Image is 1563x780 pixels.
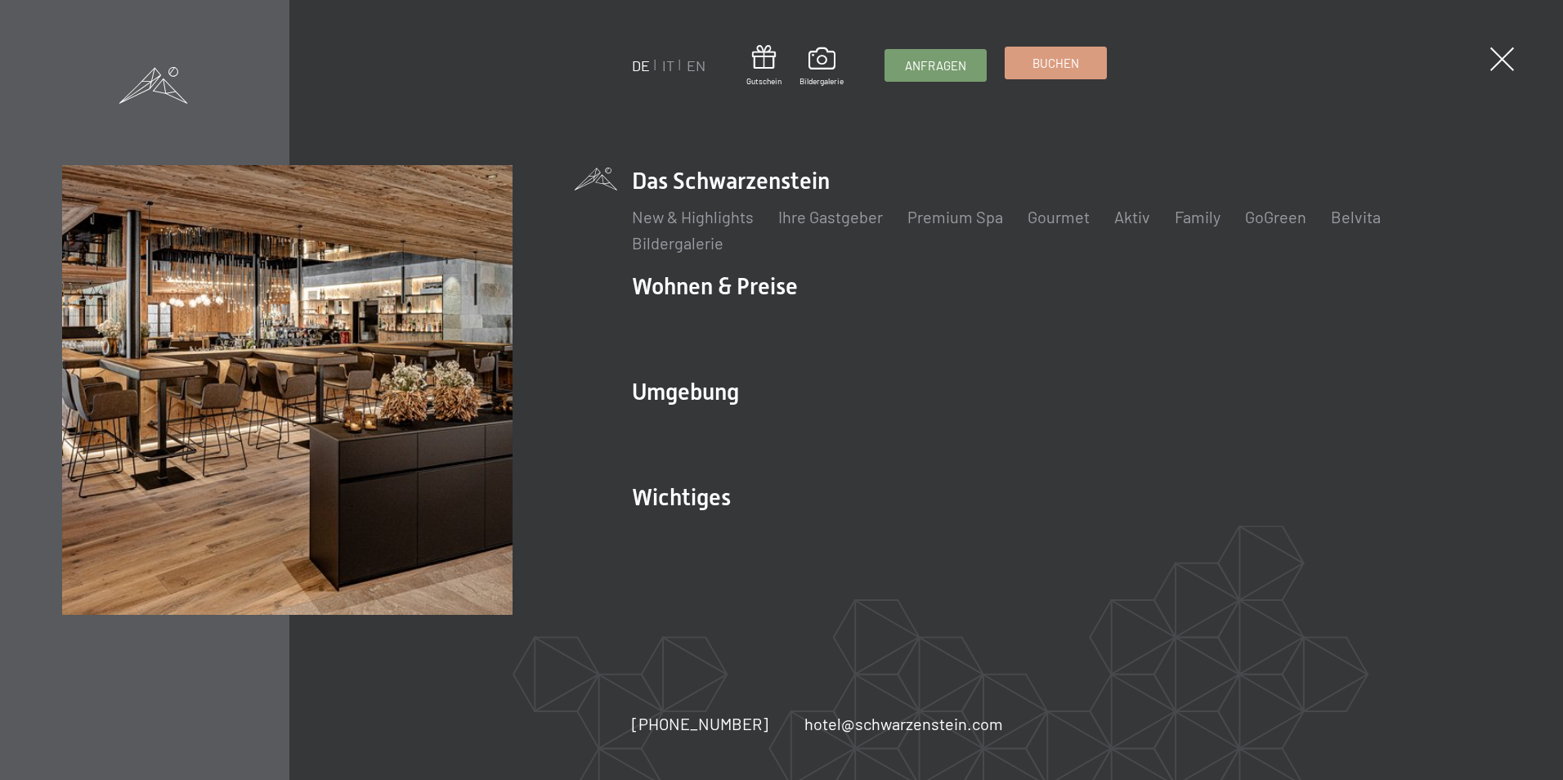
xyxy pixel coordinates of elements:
[1005,47,1106,78] a: Buchen
[687,56,705,74] a: EN
[804,712,1003,735] a: hotel@schwarzenstein.com
[1114,207,1150,226] a: Aktiv
[1245,207,1306,226] a: GoGreen
[632,56,650,74] a: DE
[632,714,768,733] span: [PHONE_NUMBER]
[632,712,768,735] a: [PHONE_NUMBER]
[885,50,986,81] a: Anfragen
[799,75,844,87] span: Bildergalerie
[662,56,674,74] a: IT
[632,207,754,226] a: New & Highlights
[632,233,723,253] a: Bildergalerie
[1331,207,1381,226] a: Belvita
[799,47,844,87] a: Bildergalerie
[746,45,781,87] a: Gutschein
[1028,207,1090,226] a: Gourmet
[746,75,781,87] span: Gutschein
[1032,55,1079,72] span: Buchen
[907,207,1003,226] a: Premium Spa
[905,57,966,74] span: Anfragen
[778,207,883,226] a: Ihre Gastgeber
[1175,207,1220,226] a: Family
